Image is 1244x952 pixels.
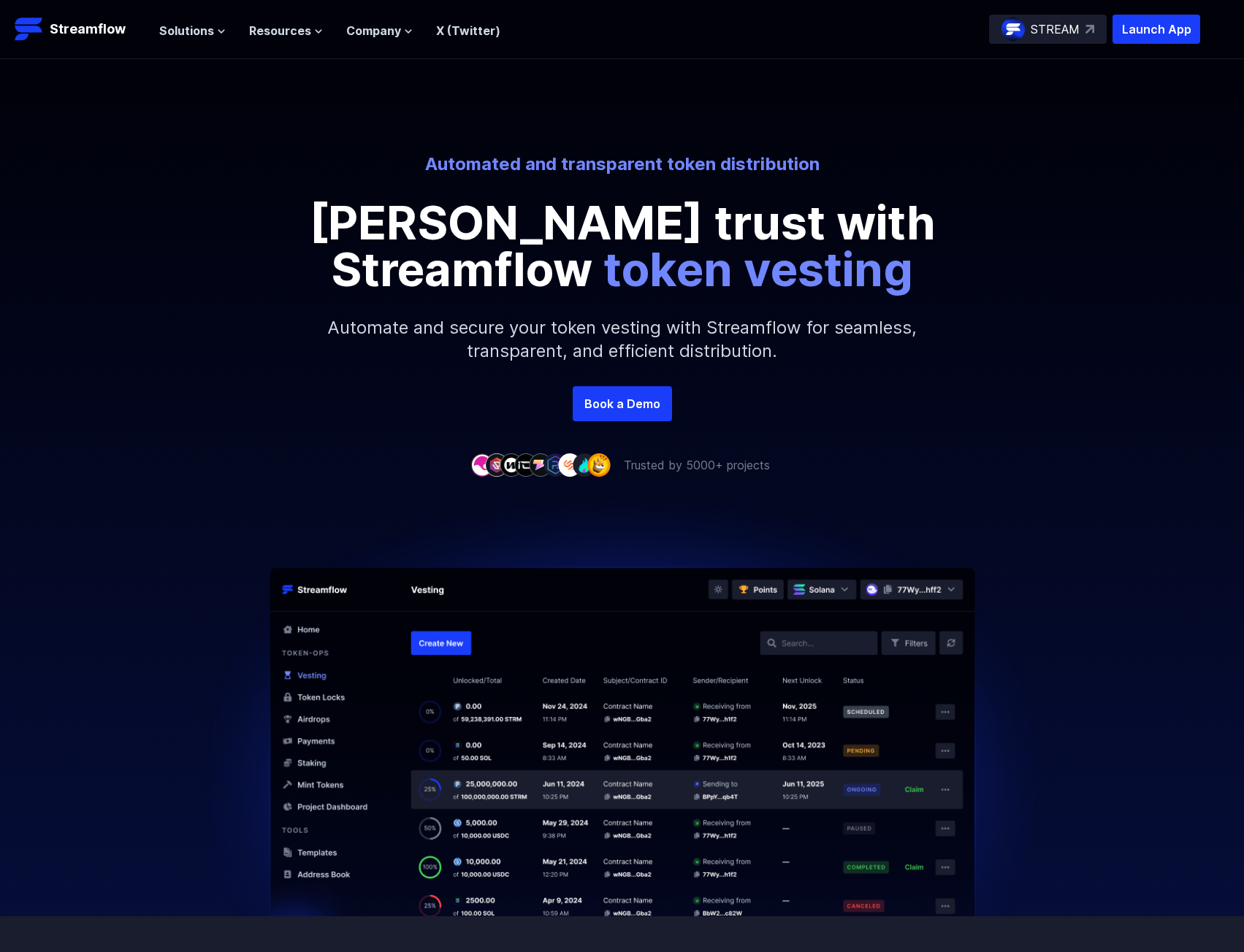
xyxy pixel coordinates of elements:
[573,453,596,476] img: company-8
[529,453,552,476] img: company-5
[624,456,770,474] p: Trusted by 5000+ projects
[159,22,226,39] button: Solutions
[294,199,951,293] p: [PERSON_NAME] trust with Streamflow
[308,293,936,386] p: Automate and secure your token vesting with Streamflow for seamless, transparent, and efficient d...
[249,22,323,39] button: Resources
[15,15,44,44] img: Streamflow Logo
[174,474,1071,916] img: Hero Image
[1113,15,1200,44] button: Launch App
[218,153,1027,176] p: Automated and transparent token distribution
[159,22,214,39] span: Solutions
[50,19,126,39] p: Streamflow
[573,386,672,421] a: Book a Demo
[346,22,401,39] span: Company
[543,453,567,476] img: company-6
[15,15,145,44] a: Streamflow
[514,453,538,476] img: company-4
[485,453,508,476] img: company-2
[1001,18,1025,41] img: streamflow-logo-circle.png
[603,241,913,297] span: token vesting
[558,453,581,476] img: company-7
[1085,25,1094,34] img: top-right-arrow.svg
[500,453,523,476] img: company-3
[346,22,413,39] button: Company
[989,15,1107,44] a: STREAM
[587,453,611,476] img: company-9
[470,453,494,476] img: company-1
[1031,20,1080,38] p: STREAM
[436,23,500,38] a: X (Twitter)
[249,22,311,39] span: Resources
